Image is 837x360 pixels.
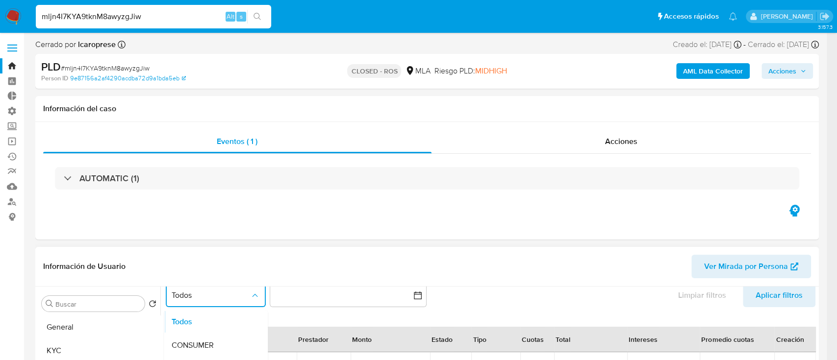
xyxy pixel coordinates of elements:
[676,63,750,79] button: AML Data Collector
[748,39,819,50] div: Cerrado el: [DATE]
[41,59,61,74] b: PLD
[36,10,271,23] input: Buscar usuario o caso...
[434,66,507,76] span: Riesgo PLD:
[691,255,811,278] button: Ver Mirada por Persona
[743,39,746,50] span: -
[247,10,267,24] button: search-icon
[70,74,186,83] a: 9e87156a2af4290acdba72d9a1bda5eb
[46,300,53,308] button: Buscar
[761,12,816,21] p: ezequiel.castrillon@mercadolibre.com
[227,12,234,21] span: Alt
[819,11,830,22] a: Salir
[43,104,811,114] h1: Información del caso
[79,173,139,184] h3: AUTOMATIC (1)
[683,63,743,79] b: AML Data Collector
[38,315,160,339] button: General
[55,167,799,190] div: AUTOMATIC (1)
[43,262,126,271] h1: Información de Usuario
[61,63,150,73] span: # mljn4I7KYA9tknM8awyzgJiw
[704,255,788,278] span: Ver Mirada por Persona
[475,65,507,76] span: MIDHIGH
[761,63,813,79] button: Acciones
[41,74,68,83] b: Person ID
[217,136,257,147] span: Eventos ( 1 )
[149,300,156,311] button: Volver al orden por defecto
[664,11,719,22] span: Accesos rápidos
[35,39,116,50] span: Cerrado por
[76,39,116,50] b: lcaroprese
[768,63,796,79] span: Acciones
[347,64,401,78] p: CLOSED - ROS
[673,39,741,50] div: Creado el: [DATE]
[55,300,141,309] input: Buscar
[729,12,737,21] a: Notificaciones
[405,66,430,76] div: MLA
[605,136,637,147] span: Acciones
[240,12,243,21] span: s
